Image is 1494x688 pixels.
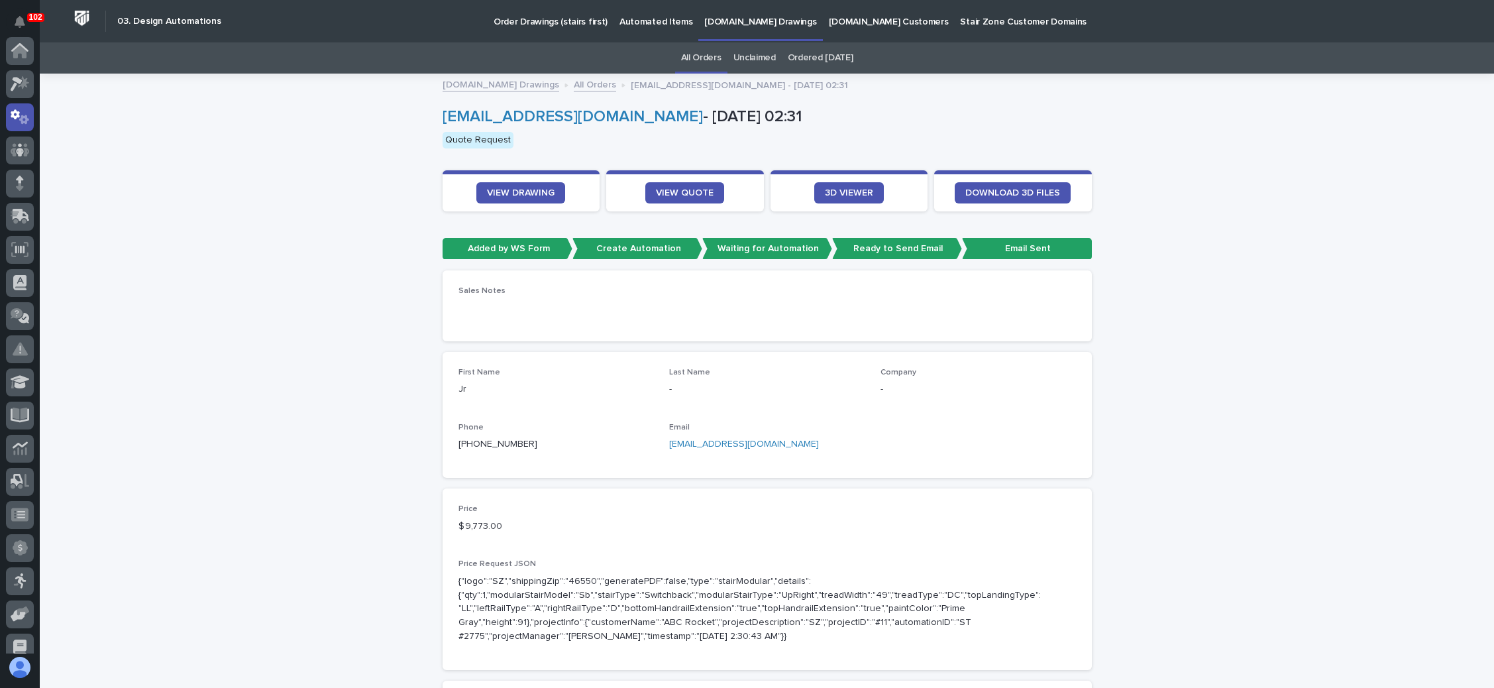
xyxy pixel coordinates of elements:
a: [EMAIL_ADDRESS][DOMAIN_NAME] [443,109,703,125]
span: Last Name [669,369,710,376]
span: Phone [458,424,484,431]
p: Jr [458,382,654,396]
p: Waiting for Automation [702,238,832,260]
a: [EMAIL_ADDRESS][DOMAIN_NAME] [669,439,819,449]
a: VIEW DRAWING [476,182,565,203]
span: 3D VIEWER [825,188,873,198]
p: {"logo":"SZ","shippingZip":"46550","generatePDF":false,"type":"stairModular","details":{"qty":1,"... [458,575,1044,644]
h2: 03. Design Automations [117,16,221,27]
span: VIEW DRAWING [487,188,555,198]
span: First Name [458,369,500,376]
p: - [669,382,865,396]
span: Price Request JSON [458,560,536,568]
span: Company [880,369,916,376]
div: Notifications102 [17,16,34,37]
p: 102 [29,13,42,22]
a: Ordered [DATE] [788,42,853,74]
span: DOWNLOAD 3D FILES [965,188,1060,198]
a: 3D VIEWER [814,182,884,203]
p: Create Automation [572,238,702,260]
img: Workspace Logo [70,6,94,30]
span: Sales Notes [458,287,506,295]
span: Email [669,424,690,431]
p: [EMAIL_ADDRESS][DOMAIN_NAME] - [DATE] 02:31 [631,77,848,91]
a: All Orders [681,42,721,74]
a: DOWNLOAD 3D FILES [955,182,1071,203]
div: Quote Request [443,132,513,148]
a: Unclaimed [733,42,776,74]
span: VIEW QUOTE [656,188,714,198]
a: VIEW QUOTE [645,182,724,203]
a: [PHONE_NUMBER] [458,439,537,449]
p: Email Sent [962,238,1092,260]
p: $ 9,773.00 [458,520,654,534]
a: [DOMAIN_NAME] Drawings [443,76,559,91]
p: Added by WS Form [443,238,572,260]
a: All Orders [574,76,616,91]
p: - [DATE] 02:31 [443,107,1087,127]
button: Notifications [6,8,34,36]
p: Ready to Send Email [832,238,962,260]
p: - [880,382,1076,396]
button: users-avatar [6,654,34,681]
span: Price [458,505,478,513]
